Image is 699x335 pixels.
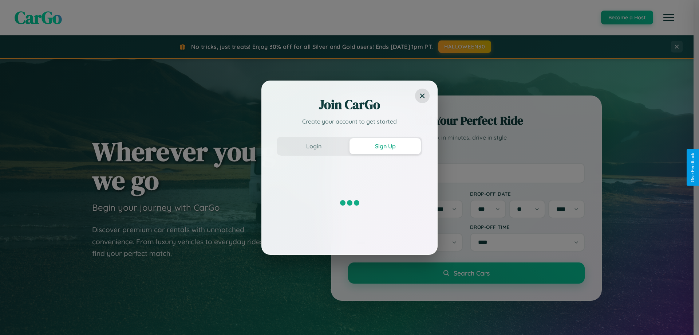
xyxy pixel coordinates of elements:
div: Give Feedback [690,153,695,182]
button: Sign Up [349,138,421,154]
button: Login [278,138,349,154]
iframe: Intercom live chat [7,310,25,328]
h2: Join CarGo [277,96,422,113]
p: Create your account to get started [277,117,422,126]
